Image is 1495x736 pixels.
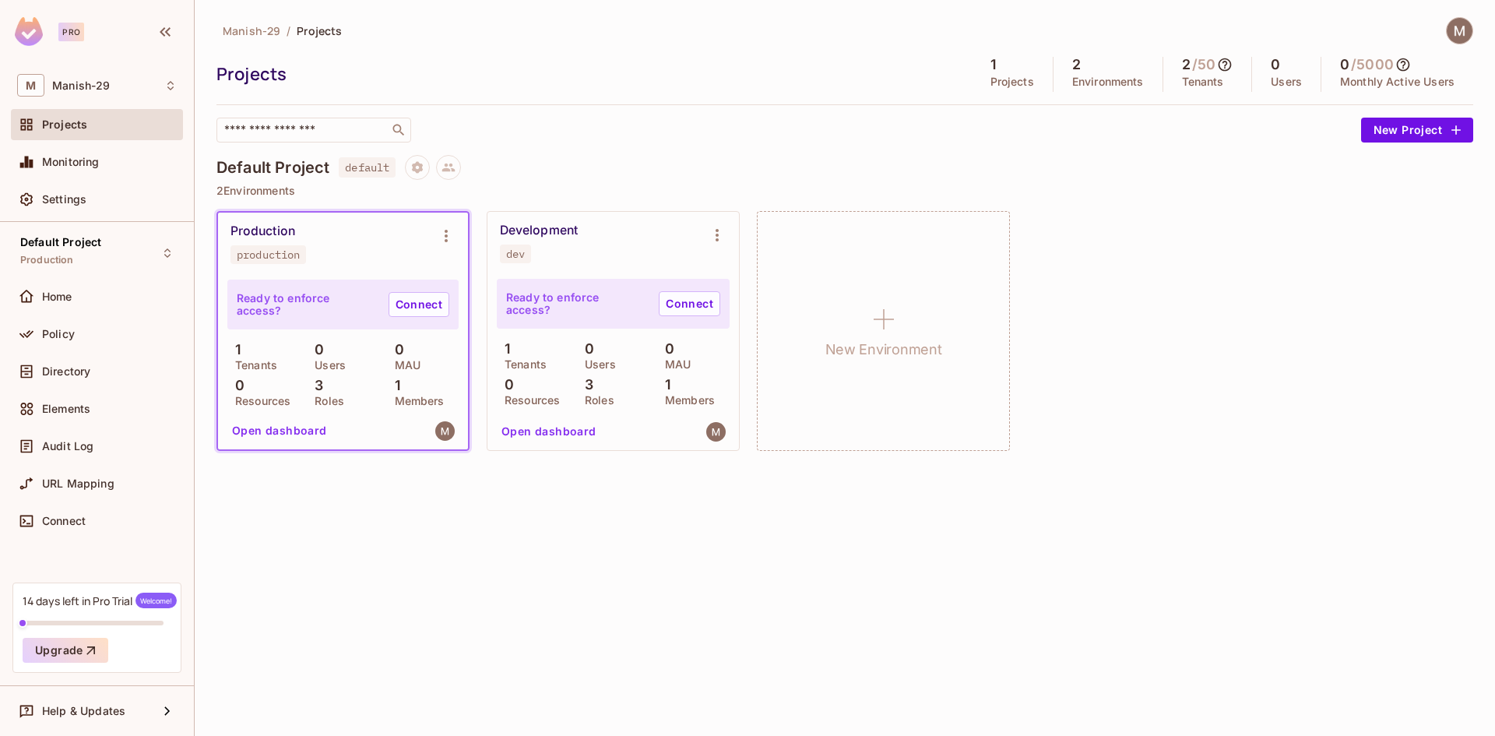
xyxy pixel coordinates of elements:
[42,403,90,415] span: Elements
[230,224,295,239] div: Production
[223,23,280,38] span: Manish-29
[702,220,733,251] button: Environment settings
[495,419,603,444] button: Open dashboard
[42,477,114,490] span: URL Mapping
[497,341,510,357] p: 1
[226,418,333,443] button: Open dashboard
[435,421,455,441] img: manish.prishusoft@gmail.com
[216,62,964,86] div: Projects
[42,328,75,340] span: Policy
[1072,57,1081,72] h5: 2
[1271,76,1302,88] p: Users
[506,291,646,316] p: Ready to enforce access?
[42,365,90,378] span: Directory
[1182,57,1191,72] h5: 2
[990,57,996,72] h5: 1
[1072,76,1144,88] p: Environments
[227,395,290,407] p: Resources
[42,156,100,168] span: Monitoring
[58,23,84,41] div: Pro
[431,220,462,252] button: Environment settings
[497,394,560,407] p: Resources
[287,23,290,38] li: /
[20,236,101,248] span: Default Project
[23,638,108,663] button: Upgrade
[227,378,244,393] p: 0
[52,79,110,92] span: Workspace: Manish-29
[577,341,594,357] p: 0
[1340,57,1349,72] h5: 0
[42,193,86,206] span: Settings
[23,593,177,608] div: 14 days left in Pro Trial
[387,378,400,393] p: 1
[237,248,300,261] div: production
[657,394,715,407] p: Members
[135,593,177,608] span: Welcome!
[1192,57,1215,72] h5: / 50
[237,292,376,317] p: Ready to enforce access?
[1340,76,1455,88] p: Monthly Active Users
[307,378,323,393] p: 3
[405,163,430,178] span: Project settings
[706,422,726,442] img: manish.prishusoft@gmail.com
[15,17,43,46] img: SReyMgAAAABJRU5ErkJggg==
[42,118,87,131] span: Projects
[216,158,329,177] h4: Default Project
[297,23,342,38] span: Projects
[307,342,324,357] p: 0
[1361,118,1473,143] button: New Project
[42,705,125,717] span: Help & Updates
[825,338,942,361] h1: New Environment
[42,291,72,303] span: Home
[387,342,404,357] p: 0
[497,377,514,393] p: 0
[497,358,547,371] p: Tenants
[389,292,449,317] a: Connect
[387,359,420,372] p: MAU
[657,341,674,357] p: 0
[657,358,691,371] p: MAU
[500,223,578,238] div: Development
[20,254,74,266] span: Production
[1351,57,1394,72] h5: / 5000
[657,377,670,393] p: 1
[577,377,593,393] p: 3
[659,291,720,316] a: Connect
[216,185,1473,197] p: 2 Environments
[227,342,241,357] p: 1
[42,440,93,453] span: Audit Log
[227,359,277,372] p: Tenants
[1182,76,1224,88] p: Tenants
[42,515,86,527] span: Connect
[577,394,614,407] p: Roles
[506,248,525,260] div: dev
[990,76,1034,88] p: Projects
[17,74,44,97] span: M
[339,157,396,178] span: default
[577,358,616,371] p: Users
[387,395,445,407] p: Members
[1447,18,1472,44] img: Manish kumar
[307,395,344,407] p: Roles
[307,359,346,372] p: Users
[1271,57,1280,72] h5: 0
